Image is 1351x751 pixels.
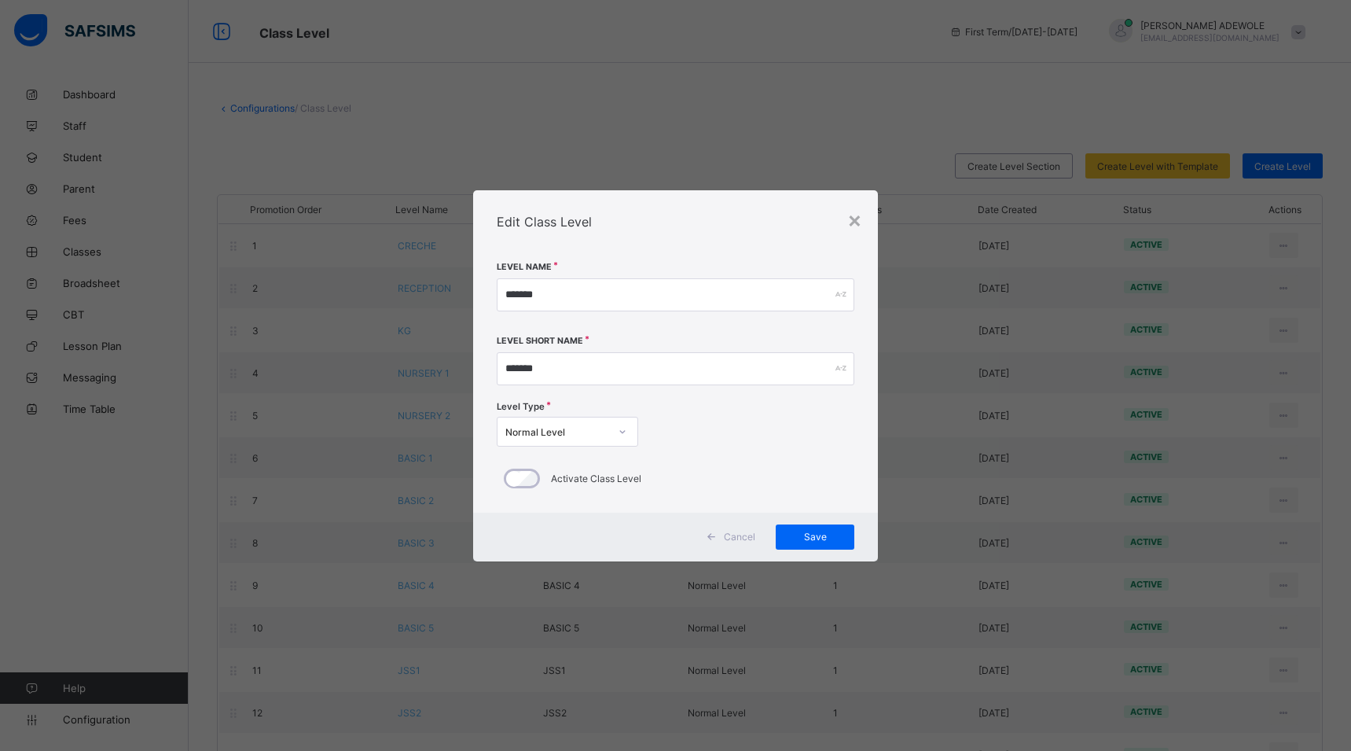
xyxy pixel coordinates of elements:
div: Normal Level [505,425,609,437]
span: Save [787,531,843,543]
label: Level Name [497,262,552,272]
div: × [847,206,862,233]
label: Activate Class Level [551,473,641,484]
span: Level Type [497,401,545,412]
span: Edit Class Level [497,214,592,230]
span: Cancel [724,531,755,543]
label: Level Short Name [497,336,583,346]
